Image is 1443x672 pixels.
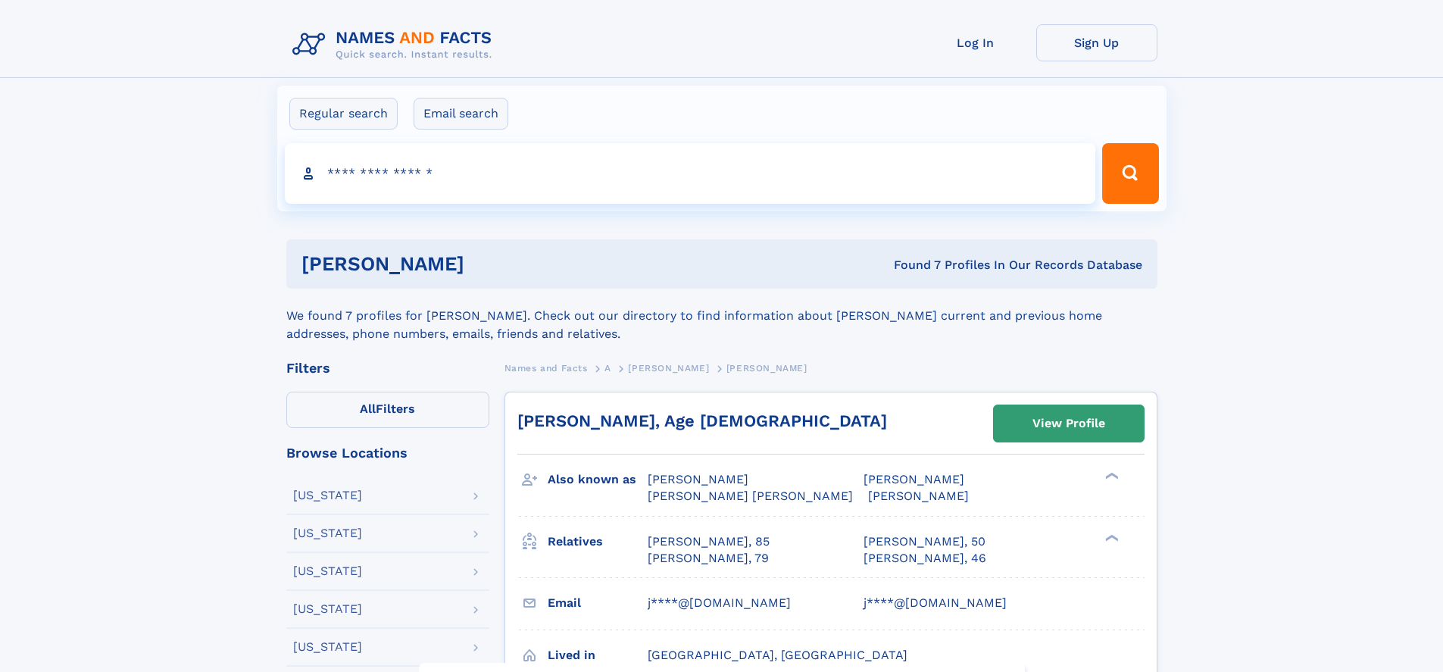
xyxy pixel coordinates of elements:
[548,590,648,616] h3: Email
[293,641,362,653] div: [US_STATE]
[414,98,508,130] label: Email search
[301,255,679,273] h1: [PERSON_NAME]
[648,550,769,567] a: [PERSON_NAME], 79
[517,411,887,430] a: [PERSON_NAME], Age [DEMOGRAPHIC_DATA]
[868,489,969,503] span: [PERSON_NAME]
[548,529,648,555] h3: Relatives
[864,533,985,550] a: [PERSON_NAME], 50
[604,358,611,377] a: A
[293,527,362,539] div: [US_STATE]
[648,489,853,503] span: [PERSON_NAME] [PERSON_NAME]
[915,24,1036,61] a: Log In
[1101,533,1120,542] div: ❯
[360,402,376,416] span: All
[1032,406,1105,441] div: View Profile
[648,472,748,486] span: [PERSON_NAME]
[293,489,362,502] div: [US_STATE]
[293,565,362,577] div: [US_STATE]
[286,289,1157,343] div: We found 7 profiles for [PERSON_NAME]. Check out our directory to find information about [PERSON_...
[628,363,709,374] span: [PERSON_NAME]
[286,24,504,65] img: Logo Names and Facts
[1036,24,1157,61] a: Sign Up
[1102,143,1158,204] button: Search Button
[285,143,1096,204] input: search input
[648,648,907,662] span: [GEOGRAPHIC_DATA], [GEOGRAPHIC_DATA]
[994,405,1144,442] a: View Profile
[293,603,362,615] div: [US_STATE]
[864,472,964,486] span: [PERSON_NAME]
[864,550,986,567] a: [PERSON_NAME], 46
[604,363,611,374] span: A
[548,467,648,492] h3: Also known as
[679,257,1142,273] div: Found 7 Profiles In Our Records Database
[286,361,489,375] div: Filters
[286,446,489,460] div: Browse Locations
[648,533,770,550] a: [PERSON_NAME], 85
[289,98,398,130] label: Regular search
[726,363,807,374] span: [PERSON_NAME]
[548,642,648,668] h3: Lived in
[628,358,709,377] a: [PERSON_NAME]
[1101,471,1120,481] div: ❯
[286,392,489,428] label: Filters
[504,358,588,377] a: Names and Facts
